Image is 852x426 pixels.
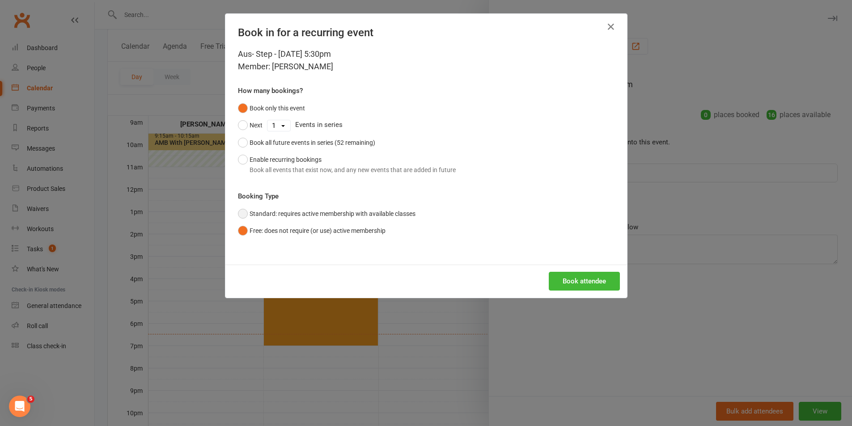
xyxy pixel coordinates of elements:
[238,191,279,202] label: Booking Type
[238,100,305,117] button: Book only this event
[238,222,386,239] button: Free: does not require (or use) active membership
[238,205,415,222] button: Standard: requires active membership with available classes
[250,165,456,175] div: Book all events that exist now, and any new events that are added in future
[238,151,456,178] button: Enable recurring bookingsBook all events that exist now, and any new events that are added in future
[604,20,618,34] button: Close
[9,396,30,417] iframe: Intercom live chat
[238,85,303,96] label: How many bookings?
[549,272,620,291] button: Book attendee
[250,138,375,148] div: Book all future events in series (52 remaining)
[238,48,615,73] div: Aus- Step - [DATE] 5:30pm Member: [PERSON_NAME]
[238,117,615,134] div: Events in series
[238,117,263,134] button: Next
[27,396,34,403] span: 5
[238,134,375,151] button: Book all future events in series (52 remaining)
[238,26,615,39] h4: Book in for a recurring event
